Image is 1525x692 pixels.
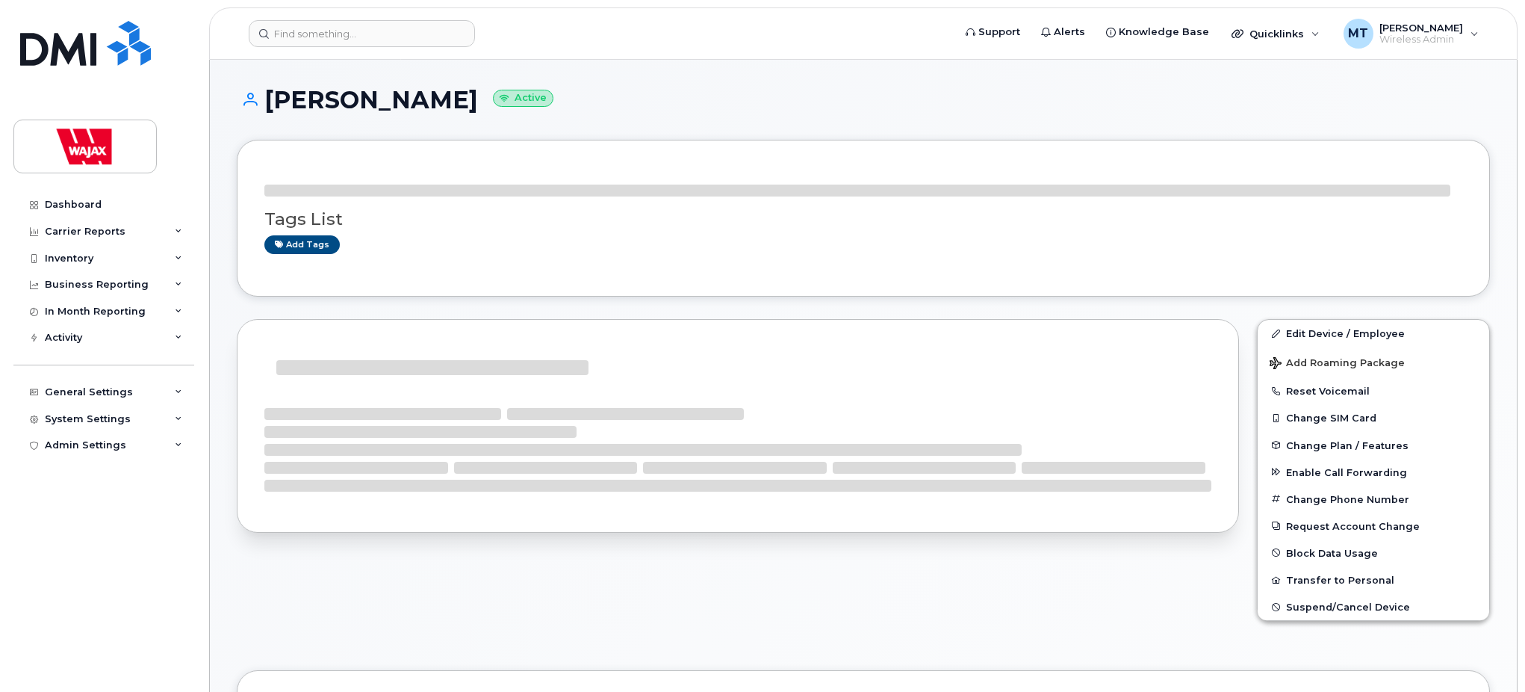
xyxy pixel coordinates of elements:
[1258,566,1489,593] button: Transfer to Personal
[1258,320,1489,347] a: Edit Device / Employee
[1258,513,1489,540] button: Request Account Change
[1270,357,1405,371] span: Add Roaming Package
[264,210,1462,229] h3: Tags List
[1286,466,1407,478] span: Enable Call Forwarding
[1258,432,1489,459] button: Change Plan / Features
[1258,404,1489,431] button: Change SIM Card
[1286,602,1410,613] span: Suspend/Cancel Device
[1258,593,1489,620] button: Suspend/Cancel Device
[1286,439,1408,451] span: Change Plan / Features
[1258,540,1489,566] button: Block Data Usage
[1258,347,1489,377] button: Add Roaming Package
[237,87,1490,113] h1: [PERSON_NAME]
[1258,459,1489,486] button: Enable Call Forwarding
[1258,377,1489,404] button: Reset Voicemail
[1258,486,1489,513] button: Change Phone Number
[264,235,340,254] a: Add tags
[493,90,553,107] small: Active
